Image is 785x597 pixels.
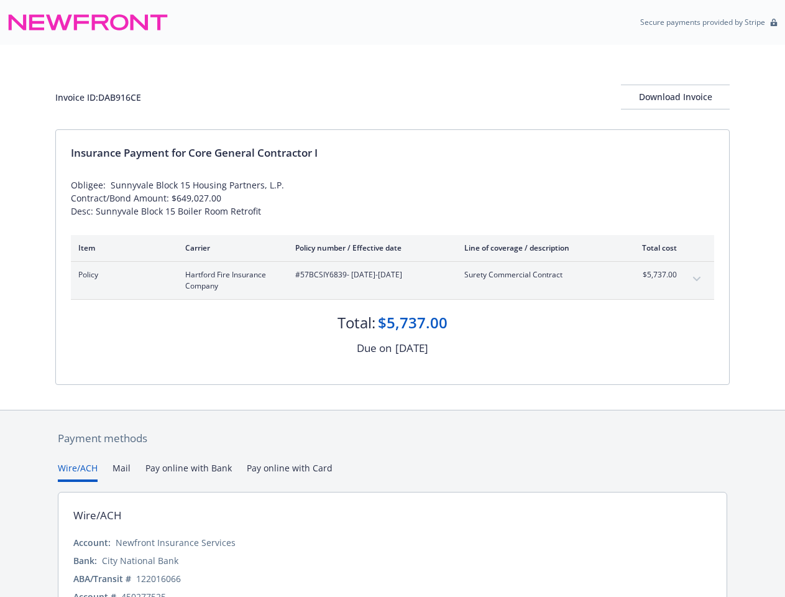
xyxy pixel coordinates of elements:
span: Surety Commercial Contract [464,269,610,280]
div: Total cost [630,243,677,253]
div: PolicyHartford Fire Insurance Company#57BCSIY6839- [DATE]-[DATE]Surety Commercial Contract$5,737.... [71,262,714,299]
button: Download Invoice [621,85,730,109]
button: expand content [687,269,707,289]
button: Pay online with Card [247,461,333,482]
div: Due on [357,340,392,356]
div: Item [78,243,165,253]
div: [DATE] [395,340,428,356]
span: $5,737.00 [630,269,677,280]
div: Policy number / Effective date [295,243,444,253]
button: Mail [112,461,131,482]
span: Policy [78,269,165,280]
div: Obligee: Sunnyvale Block 15 Housing Partners, L.P. Contract/Bond Amount: $649,027.00 Desc: Sunnyv... [71,178,714,218]
span: Hartford Fire Insurance Company [185,269,275,292]
div: Insurance Payment for Core General Contractor I [71,145,714,161]
div: Newfront Insurance Services [116,536,236,549]
button: Pay online with Bank [145,461,232,482]
div: Wire/ACH [73,507,122,524]
div: City National Bank [102,554,178,567]
span: #57BCSIY6839 - [DATE]-[DATE] [295,269,444,280]
div: $5,737.00 [378,312,448,333]
div: ABA/Transit # [73,572,131,585]
div: Invoice ID: DAB916CE [55,91,141,104]
div: 122016066 [136,572,181,585]
div: Bank: [73,554,97,567]
p: Secure payments provided by Stripe [640,17,765,27]
div: Account: [73,536,111,549]
div: Carrier [185,243,275,253]
button: Wire/ACH [58,461,98,482]
div: Payment methods [58,430,727,447]
div: Total: [337,312,375,333]
div: Line of coverage / description [464,243,610,253]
